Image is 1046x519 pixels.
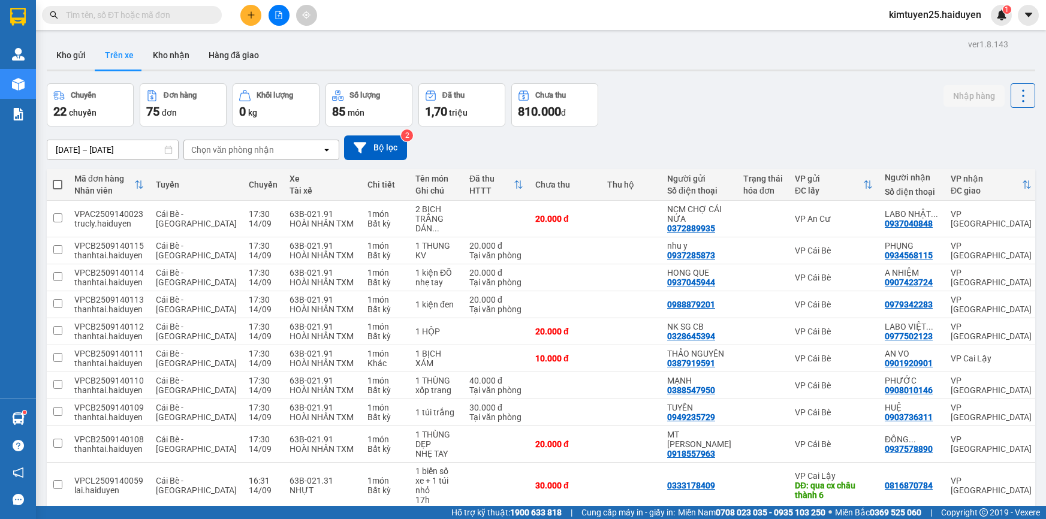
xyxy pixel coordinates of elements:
div: VP Cai Lậy [795,471,873,481]
div: Chi tiết [367,180,403,189]
div: 63B-021.91 [290,403,355,412]
div: Bất kỳ [367,304,403,314]
div: ĐC lấy [795,186,863,195]
button: Đơn hàng75đơn [140,83,227,126]
span: Cái Bè - [GEOGRAPHIC_DATA] [156,476,237,495]
div: 14/09 [249,304,278,314]
div: 20.000 đ [469,241,523,251]
span: aim [302,11,311,19]
div: Tuyến [156,180,237,189]
button: Kho gửi [47,41,95,70]
div: HOÀI NHÂN TXM [290,412,355,422]
div: 17:30 [249,434,278,444]
span: Cái Bè - [GEOGRAPHIC_DATA] [156,241,237,260]
sup: 1 [23,411,26,414]
div: thanhtai.haiduyen [74,277,144,287]
div: A NHIỆM [885,268,939,277]
span: notification [13,467,24,478]
div: VP [GEOGRAPHIC_DATA] [951,376,1032,395]
div: thanhtai.haiduyen [74,444,144,454]
img: logo-vxr [10,8,26,26]
button: Nhập hàng [943,85,1005,107]
span: question-circle [13,440,24,451]
div: Tại văn phòng [469,251,523,260]
div: VPCB2509140110 [74,376,144,385]
div: 1 món [367,434,403,444]
div: 0388547950 [667,385,715,395]
div: 17:30 [249,241,278,251]
div: VP Cái Bè [795,300,873,309]
div: 1 món [367,322,403,331]
div: 2 BỊCH TRẮNG DÁN CHUNG [415,204,457,233]
div: Đã thu [469,174,514,183]
span: chuyến [69,108,97,117]
span: 85 [332,104,345,119]
div: 14/09 [249,444,278,454]
button: Đã thu1,70 triệu [418,83,505,126]
span: Miền Bắc [835,506,921,519]
div: 20.000 đ [469,295,523,304]
div: Bất kỳ [367,251,403,260]
div: Tại văn phòng [469,277,523,287]
div: VP Cái Bè [795,354,873,363]
span: | [930,506,932,519]
div: thanhtai.haiduyen [74,412,144,422]
div: 0333178409 [667,481,715,490]
div: 0988879201 [667,300,715,309]
div: VP Cái Bè [795,327,873,336]
th: Toggle SortBy [945,169,1038,201]
span: | [571,506,572,519]
span: ... [926,322,933,331]
div: 0903736311 [885,412,933,422]
div: 17:30 [249,376,278,385]
div: VPCB2509140113 [74,295,144,304]
div: 1 THÙNG xốp trang [415,376,457,395]
div: 17:30 [249,209,278,219]
button: Trên xe [95,41,143,70]
div: 17:30 [249,322,278,331]
th: Toggle SortBy [68,169,150,201]
strong: 0369 525 060 [870,508,921,517]
div: 14/09 [249,277,278,287]
span: đ [561,108,566,117]
div: VP nhận [951,174,1022,183]
div: MT HOÀNG HẢI [667,430,731,449]
div: Chưa thu [535,180,595,189]
div: Xe [290,174,355,183]
div: 1 kiện ĐÕ [415,268,457,277]
div: HOÀI NHÂN TXM [290,331,355,341]
div: 14/09 [249,385,278,395]
div: Số lượng [349,91,380,99]
div: hóa đơn [743,186,783,195]
div: 0937285873 [667,251,715,260]
div: 1 kiện đen [415,300,457,309]
div: 1 món [367,349,403,358]
span: đơn [162,108,177,117]
div: LABO VIỆT THẮNG [885,322,939,331]
div: VP Cái Bè [795,439,873,449]
div: 63B-021.91 [290,268,355,277]
div: HOÀI NHÂN TXM [290,277,355,287]
div: 14/09 [249,485,278,495]
div: 30.000 đ [535,481,595,490]
div: 0934568115 [885,251,933,260]
span: search [50,11,58,19]
div: 63B-021.91 [290,349,355,358]
span: kimtuyen25.haiduyen [879,7,991,22]
div: 1 món [367,403,403,412]
div: HOÀI NHÂN TXM [290,385,355,395]
div: 17:30 [249,295,278,304]
div: VP Cái Bè [795,381,873,390]
sup: 2 [401,129,413,141]
img: solution-icon [12,108,25,120]
div: 17:30 [249,349,278,358]
div: VPCB2509140114 [74,268,144,277]
div: 0901920901 [885,358,933,368]
div: 0977502123 [885,331,933,341]
span: 0 [239,104,246,119]
div: VP [GEOGRAPHIC_DATA] [951,403,1032,422]
div: 63B-021.91 [290,295,355,304]
span: ... [931,209,938,219]
div: Người gửi [667,174,731,183]
button: file-add [269,5,290,26]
